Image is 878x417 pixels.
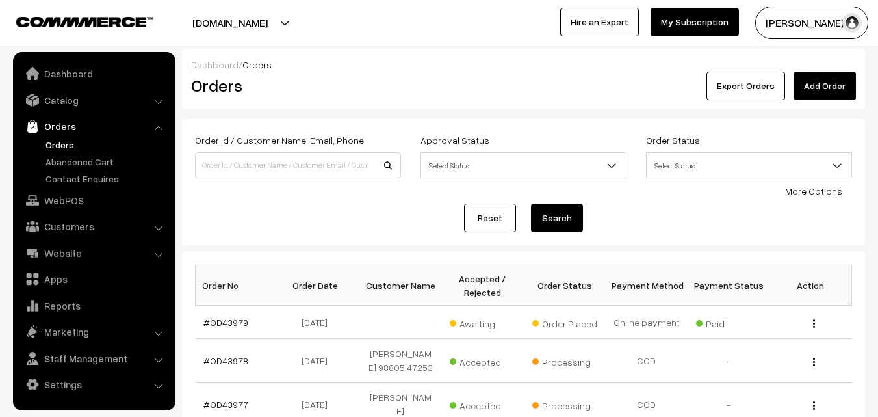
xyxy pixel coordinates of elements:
th: Order Status [524,265,606,306]
img: Menu [813,358,815,366]
th: Customer Name [359,265,441,306]
a: My Subscription [651,8,739,36]
td: Online payment [606,306,688,339]
a: WebPOS [16,189,171,212]
span: Orders [242,59,272,70]
td: [DATE] [278,306,359,339]
input: Order Id / Customer Name / Customer Email / Customer Phone [195,152,401,178]
a: Settings [16,373,171,396]
span: Processing [532,352,597,369]
h2: Orders [191,75,400,96]
span: Select Status [421,154,626,177]
img: Menu [813,401,815,410]
a: More Options [785,185,842,196]
a: Add Order [794,72,856,100]
td: - [688,339,769,383]
a: Orders [16,114,171,138]
label: Order Status [646,133,700,147]
div: / [191,58,856,72]
a: #OD43979 [203,317,248,328]
a: Reports [16,294,171,317]
img: COMMMERCE [16,17,153,27]
a: COMMMERCE [16,13,130,29]
th: Accepted / Rejected [441,265,523,306]
th: Payment Method [606,265,688,306]
span: Awaiting [450,314,515,330]
a: Apps [16,267,171,291]
span: Processing [532,396,597,412]
button: Search [531,204,583,232]
span: Select Status [647,154,851,177]
span: Accepted [450,396,515,412]
a: Abandoned Cart [42,155,171,168]
td: [DATE] [278,339,359,383]
button: [PERSON_NAME] s… [755,7,868,39]
a: Orders [42,138,171,152]
a: Dashboard [16,62,171,85]
button: Export Orders [706,72,785,100]
label: Approval Status [420,133,489,147]
a: Contact Enquires [42,172,171,185]
a: Marketing [16,320,171,343]
span: Paid [696,314,761,330]
th: Payment Status [688,265,769,306]
a: Reset [464,204,516,232]
span: Order Placed [532,314,597,330]
a: Staff Management [16,347,171,370]
td: [PERSON_NAME] 98805 47253 [359,339,441,383]
img: Menu [813,319,815,328]
a: Dashboard [191,59,239,70]
a: Hire an Expert [560,8,639,36]
span: Select Status [420,152,626,178]
label: Order Id / Customer Name, Email, Phone [195,133,364,147]
a: Catalog [16,88,171,112]
a: #OD43977 [203,399,248,410]
th: Order No [196,265,278,306]
th: Order Date [278,265,359,306]
td: COD [606,339,688,383]
span: Select Status [646,152,852,178]
a: Website [16,241,171,265]
a: Customers [16,215,171,238]
th: Action [769,265,851,306]
span: Accepted [450,352,515,369]
button: [DOMAIN_NAME] [147,7,313,39]
img: user [842,13,862,33]
a: #OD43978 [203,355,248,366]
